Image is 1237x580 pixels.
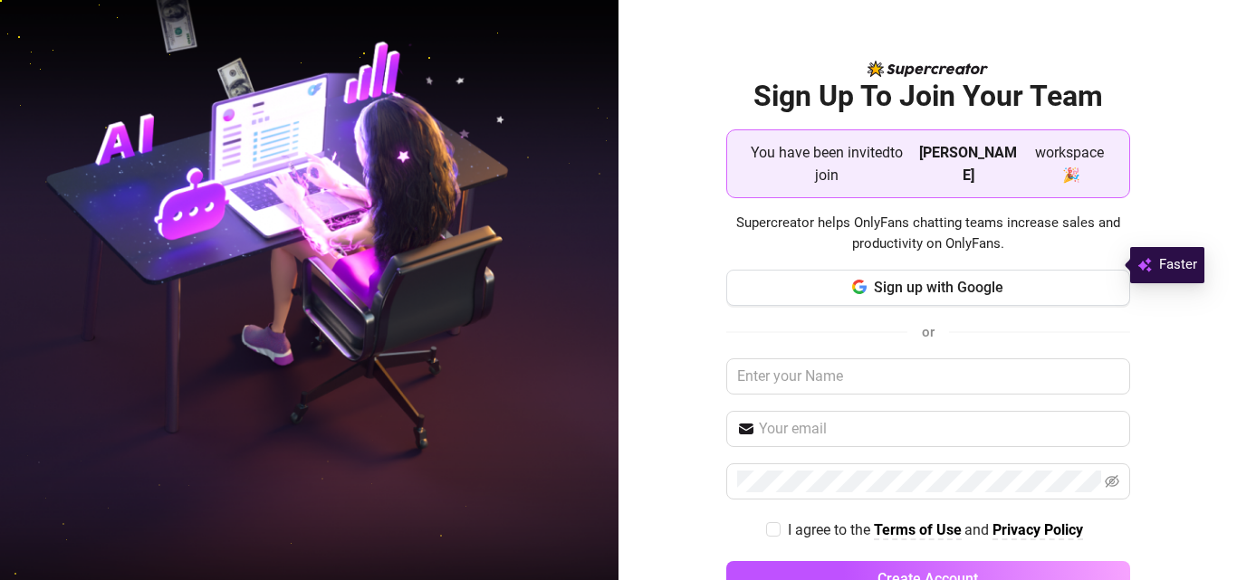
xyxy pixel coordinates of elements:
span: eye-invisible [1105,474,1119,489]
a: Terms of Use [874,521,962,540]
span: I agree to the [788,521,874,538]
strong: Terms of Use [874,521,962,538]
span: Supercreator helps OnlyFans chatting teams increase sales and productivity on OnlyFans. [726,213,1130,255]
h2: Sign Up To Join Your Team [726,78,1130,115]
input: Enter your Name [726,358,1130,395]
span: You have been invited to join [742,141,913,186]
img: svg%3e [1137,254,1152,276]
button: Sign up with Google [726,270,1130,306]
a: Privacy Policy [992,521,1083,540]
strong: Privacy Policy [992,521,1083,538]
span: workspace 🎉 [1024,141,1114,186]
span: and [964,521,992,538]
span: or [922,324,935,340]
img: logo-BBDzfeDw.svg [868,61,988,77]
strong: [PERSON_NAME] [919,144,1017,184]
span: Sign up with Google [874,279,1003,296]
input: Your email [759,418,1119,440]
span: Faster [1159,254,1197,276]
